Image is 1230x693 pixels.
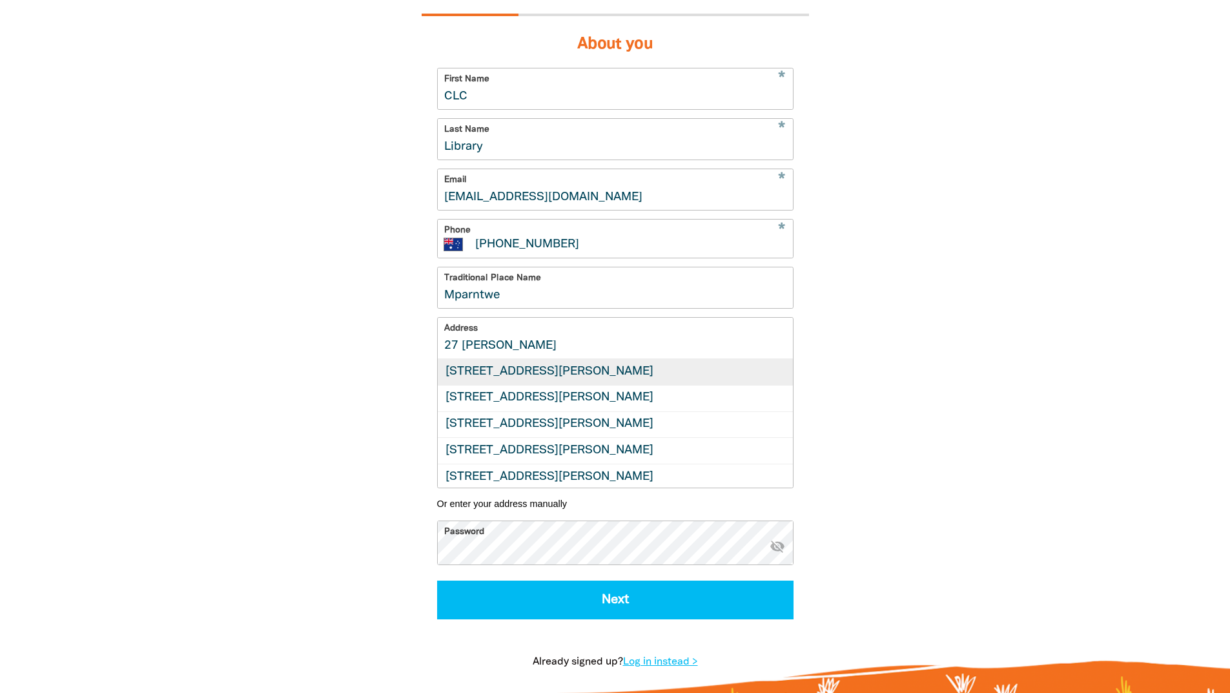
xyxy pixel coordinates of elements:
[438,359,793,385] div: [STREET_ADDRESS][PERSON_NAME]
[438,464,793,490] div: [STREET_ADDRESS][PERSON_NAME]
[770,539,785,556] button: visibility_off
[623,657,698,667] a: Log in instead >
[438,267,793,308] input: What First Nations country are you on?
[437,581,794,619] button: Next
[770,539,785,554] i: Hide password
[778,223,785,237] i: Required
[438,437,793,464] div: [STREET_ADDRESS][PERSON_NAME]
[437,499,794,509] button: Or enter your address manually
[422,654,809,670] p: Already signed up?
[438,385,793,411] div: [STREET_ADDRESS][PERSON_NAME]
[438,411,793,438] div: [STREET_ADDRESS][PERSON_NAME]
[437,32,794,57] h3: About you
